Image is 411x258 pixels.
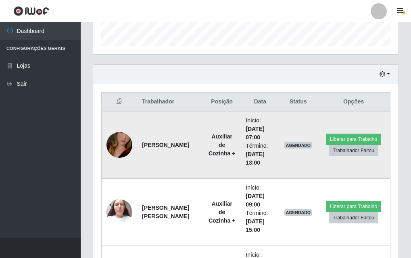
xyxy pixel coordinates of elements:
span: AGENDADO [284,142,313,149]
time: [DATE] 07:00 [246,126,264,140]
th: Status [280,93,317,111]
li: Início: [246,116,274,142]
th: Posição [203,93,241,111]
button: Liberar para Trabalho [326,201,381,212]
li: Início: [246,184,274,209]
li: Término: [246,209,274,234]
th: Opções [317,93,390,111]
strong: Auxiliar de Cozinha + [209,133,236,157]
time: [DATE] 09:00 [246,193,264,208]
button: Trabalhador Faltou [329,212,378,223]
strong: Auxiliar de Cozinha + [209,200,236,224]
th: Data [241,93,279,111]
time: [DATE] 15:00 [246,218,264,233]
span: AGENDADO [284,209,313,216]
img: 1699061464365.jpeg [106,122,132,168]
th: Trabalhador [137,93,203,111]
li: Término: [246,142,274,167]
img: CoreUI Logo [13,6,49,16]
time: [DATE] 13:00 [246,151,264,166]
strong: [PERSON_NAME] [142,142,189,148]
button: Liberar para Trabalho [326,134,381,145]
img: 1750954658696.jpeg [106,195,132,229]
strong: [PERSON_NAME] [PERSON_NAME] [142,204,189,219]
button: Trabalhador Faltou [329,145,378,156]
